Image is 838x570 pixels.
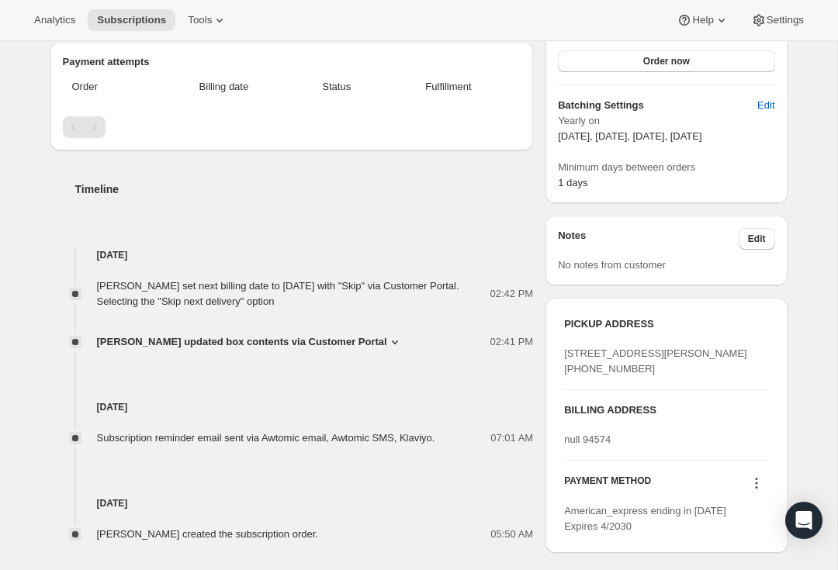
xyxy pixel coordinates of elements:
[386,79,511,95] span: Fulfillment
[767,14,804,26] span: Settings
[558,177,587,188] span: 1 days
[564,434,611,445] span: null 94574
[739,228,775,250] button: Edit
[490,334,534,350] span: 02:41 PM
[558,50,774,72] button: Order now
[564,505,726,532] span: American_express ending in [DATE] Expires 4/2030
[742,9,813,31] button: Settings
[558,160,774,175] span: Minimum days between orders
[25,9,85,31] button: Analytics
[97,334,387,350] span: [PERSON_NAME] updated box contents via Customer Portal
[558,98,757,113] h6: Batching Settings
[692,14,713,26] span: Help
[748,233,766,245] span: Edit
[558,259,666,271] span: No notes from customer
[490,430,533,446] span: 07:01 AM
[564,402,768,418] h3: BILLING ADDRESS
[558,113,774,129] span: Yearly on
[50,496,534,511] h4: [DATE]
[188,14,212,26] span: Tools
[63,54,521,70] h2: Payment attempts
[50,247,534,263] h4: [DATE]
[50,399,534,415] h4: [DATE]
[785,502,822,539] div: Open Intercom Messenger
[97,14,166,26] span: Subscriptions
[34,14,75,26] span: Analytics
[97,280,459,307] span: [PERSON_NAME] set next billing date to [DATE] with "Skip" via Customer Portal. Selecting the "Ski...
[564,316,768,332] h3: PICKUP ADDRESS
[160,79,288,95] span: Billing date
[97,334,403,350] button: [PERSON_NAME] updated box contents via Customer Portal
[490,527,533,542] span: 05:50 AM
[564,347,747,375] span: [STREET_ADDRESS][PERSON_NAME] [PHONE_NUMBER]
[97,432,435,444] span: Subscription reminder email sent via Awtomic email, Awtomic SMS, Klaviyo.
[297,79,376,95] span: Status
[75,181,534,197] h2: Timeline
[97,528,318,540] span: [PERSON_NAME] created the subscription order.
[63,116,521,138] nav: Pagination
[88,9,175,31] button: Subscriptions
[178,9,237,31] button: Tools
[490,286,534,302] span: 02:42 PM
[63,70,156,104] th: Order
[558,228,739,250] h3: Notes
[748,93,784,118] button: Edit
[558,130,701,142] span: [DATE], [DATE], [DATE], [DATE]
[643,55,690,67] span: Order now
[564,475,651,496] h3: PAYMENT METHOD
[757,98,774,113] span: Edit
[667,9,738,31] button: Help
